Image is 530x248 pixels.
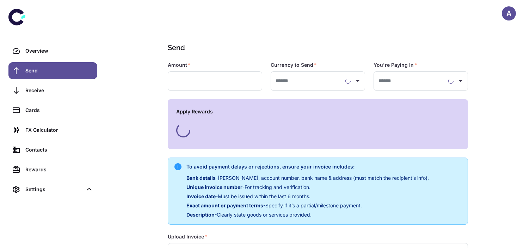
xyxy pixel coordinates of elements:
[25,146,93,154] div: Contacts
[502,6,516,20] button: A
[374,61,417,69] label: You're Paying In
[186,193,216,199] span: Invoice date
[456,76,466,86] button: Open
[186,183,429,191] p: - For tracking and verification.
[8,161,97,178] a: Rewards
[186,193,429,200] p: - Must be issued within the last 6 months.
[25,87,93,94] div: Receive
[186,202,429,209] p: - Specify if it’s a partial/milestone payment.
[186,174,429,182] p: - [PERSON_NAME], account number, bank name & address (must match the recipient’s info).
[271,61,317,69] label: Currency to Send
[176,108,460,116] h6: Apply Rewards
[186,163,429,171] h6: To avoid payment delays or rejections, ensure your invoice includes:
[186,175,216,181] span: Bank details
[168,233,208,240] label: Upload Invoice
[186,212,215,218] span: Description
[25,166,93,173] div: Rewards
[186,202,263,208] span: Exact amount or payment terms
[186,184,242,190] span: Unique invoice number
[8,181,97,198] div: Settings
[25,126,93,134] div: FX Calculator
[25,185,82,193] div: Settings
[8,122,97,138] a: FX Calculator
[8,141,97,158] a: Contacts
[25,47,93,55] div: Overview
[8,102,97,119] a: Cards
[8,82,97,99] a: Receive
[168,61,191,69] label: Amount
[25,67,93,75] div: Send
[353,76,363,86] button: Open
[186,211,429,219] p: - Clearly state goods or services provided.
[8,62,97,79] a: Send
[168,42,465,53] h1: Send
[8,42,97,59] a: Overview
[25,106,93,114] div: Cards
